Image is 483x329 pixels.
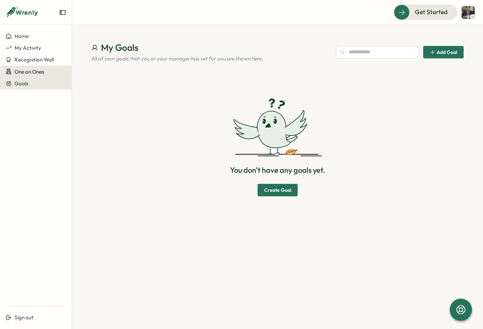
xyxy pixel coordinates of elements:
span: Sign out [15,314,34,321]
span: Add Goal [437,50,457,55]
button: Add Goal [423,46,464,58]
h1: My Goals [91,41,331,54]
p: All of your goals that you or your manager has set for you are shown here. [91,55,331,63]
button: Get Started [394,4,457,20]
button: Create Goal [258,184,298,196]
span: Goals [15,80,28,87]
span: One on Ones [15,68,44,75]
button: Expand sidebar [59,9,66,16]
span: Recognition Wall [15,56,54,63]
span: My Activity [15,45,41,51]
span: Home [15,33,29,39]
span: Get Started [415,8,447,17]
span: Create Goal [264,184,291,196]
p: You don't have any goals yet. [230,165,325,176]
img: Michael Scott [462,6,475,19]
